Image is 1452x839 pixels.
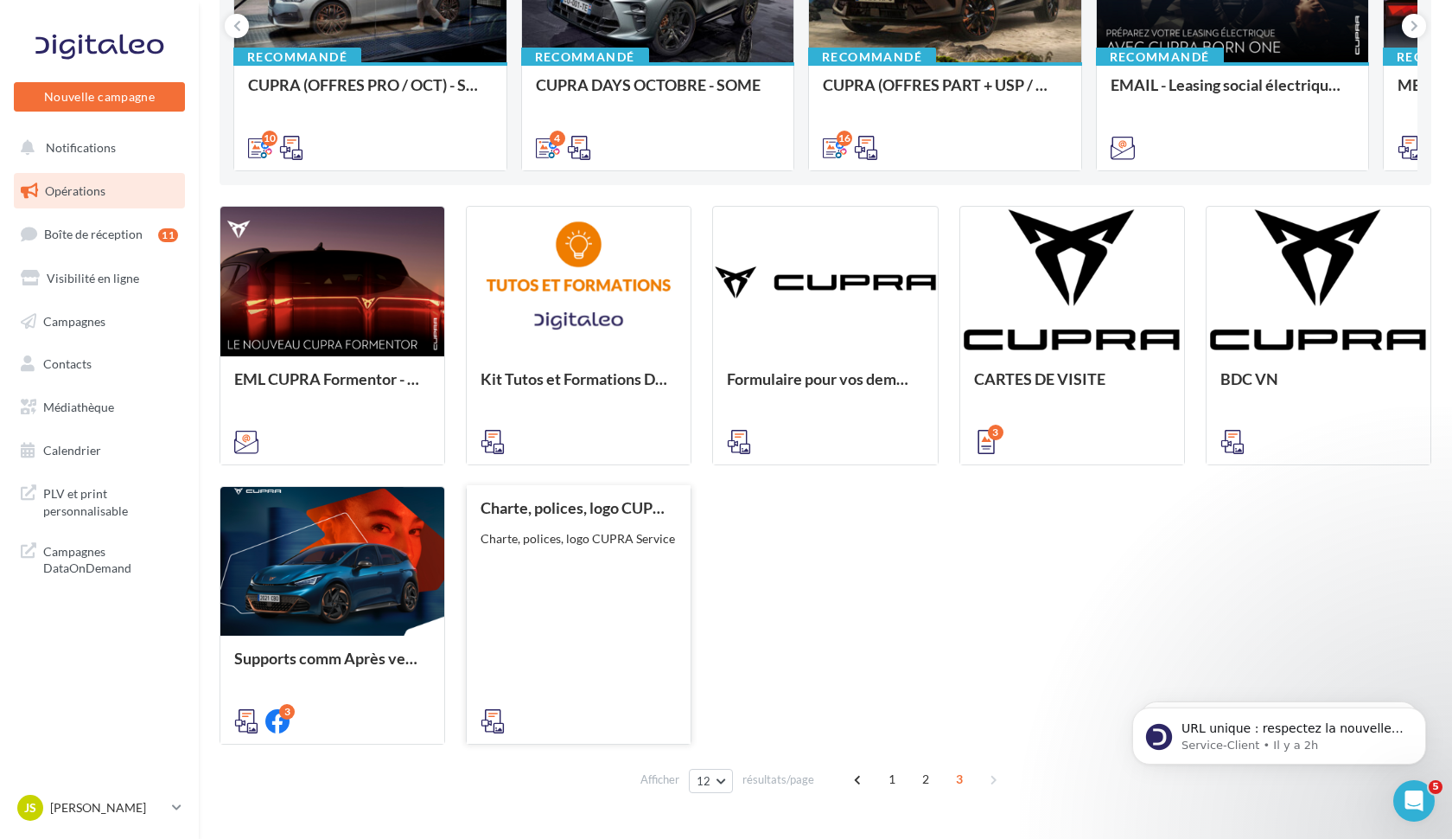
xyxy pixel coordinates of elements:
[43,443,101,458] span: Calendrier
[742,772,814,788] span: résultats/page
[10,130,181,166] button: Notifications
[10,173,188,209] a: Opérations
[1429,780,1442,794] span: 5
[10,215,188,253] a: Boîte de réception11
[536,76,780,111] div: CUPRA DAYS OCTOBRE - SOME
[1106,671,1452,792] iframe: Intercom notifications message
[727,370,923,405] div: Formulaire pour vos demandes
[481,370,677,405] div: Kit Tutos et Formations Digitaleo
[946,765,973,793] span: 3
[50,799,165,817] p: [PERSON_NAME]
[689,769,733,793] button: 12
[262,131,277,146] div: 10
[47,271,139,285] span: Visibilité en ligne
[234,650,430,684] div: Supports comm Après vente
[75,50,297,253] span: URL unique : respectez la nouvelle exigence de Google Google exige désormais que chaque fiche Goo...
[1111,76,1355,111] div: EMAIL - Leasing social électrique - CUPRA Born One
[14,791,185,824] a: Js [PERSON_NAME]
[10,260,188,297] a: Visibilité en ligne
[521,48,649,67] div: Recommandé
[46,140,116,155] span: Notifications
[14,82,185,112] button: Nouvelle campagne
[1096,48,1224,67] div: Recommandé
[10,346,188,382] a: Contacts
[988,425,1003,440] div: 3
[878,765,906,793] span: 1
[1220,370,1417,405] div: BDC VN
[24,799,36,817] span: Js
[1393,780,1435,822] iframe: Intercom live chat
[974,370,1170,405] div: CARTES DE VISITE
[158,228,178,242] div: 11
[44,227,143,241] span: Boîte de réception
[481,530,677,548] div: Charte, polices, logo CUPRA Service
[912,765,939,793] span: 2
[233,48,361,67] div: Recommandé
[43,482,178,519] span: PLV et print personnalisable
[75,67,298,82] p: Message from Service-Client, sent Il y a 2h
[234,370,430,405] div: EML CUPRA Formentor - Testdrive
[823,76,1067,111] div: CUPRA (OFFRES PART + USP / OCT) - SOCIAL MEDIA
[43,356,92,371] span: Contacts
[43,313,105,328] span: Campagnes
[279,704,295,720] div: 3
[808,48,936,67] div: Recommandé
[45,183,105,198] span: Opérations
[10,304,188,340] a: Campagnes
[837,131,852,146] div: 16
[43,400,114,414] span: Médiathèque
[10,533,188,584] a: Campagnes DataOnDemand
[550,131,565,146] div: 4
[248,76,493,111] div: CUPRA (OFFRES PRO / OCT) - SOCIAL MEDIA
[10,475,188,526] a: PLV et print personnalisable
[10,432,188,469] a: Calendrier
[10,389,188,426] a: Médiathèque
[481,499,677,516] div: Charte, polices, logo CUPRA
[640,772,679,788] span: Afficher
[697,774,711,788] span: 12
[43,540,178,577] span: Campagnes DataOnDemand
